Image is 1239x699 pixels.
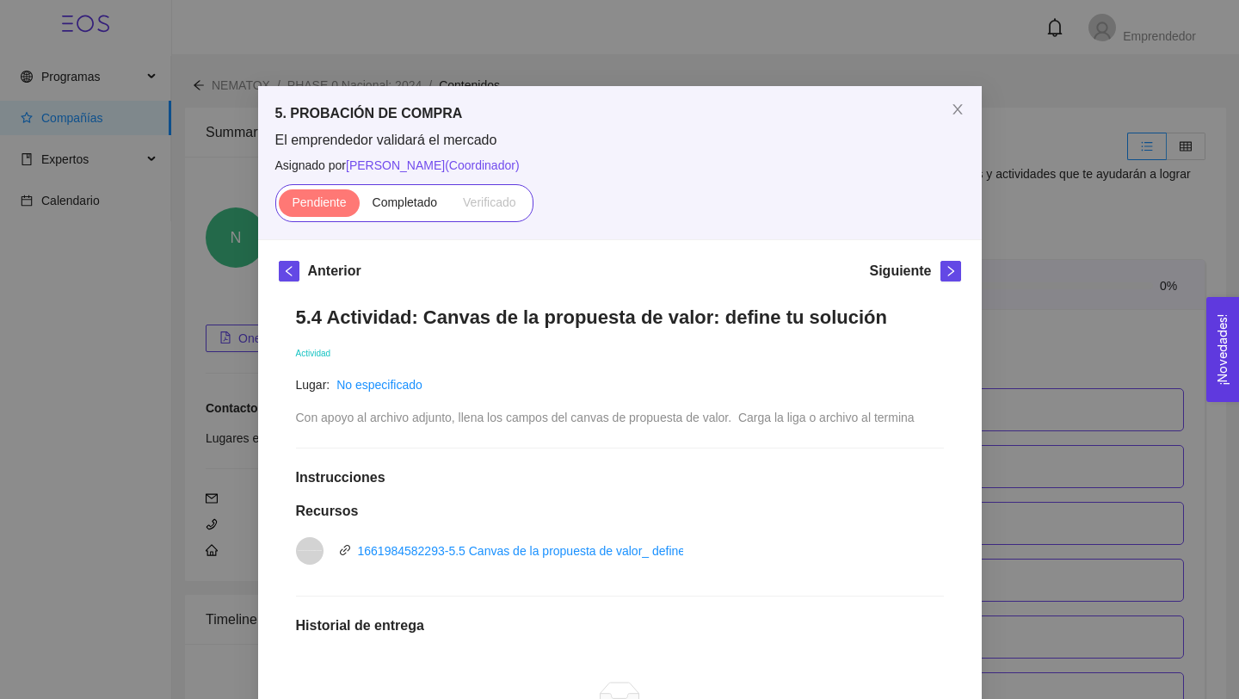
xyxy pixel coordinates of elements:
[463,195,515,209] span: Verificado
[297,549,321,551] span: vnd.openxmlformats-officedocument.presentationml.presentation
[339,544,351,556] span: link
[373,195,438,209] span: Completado
[280,265,299,277] span: left
[336,378,422,392] a: No especificado
[296,411,915,424] span: Con apoyo al archivo adjunto, llena los campos del canvas de propuesta de valor. Carga la liga o ...
[1206,297,1239,402] button: Open Feedback Widget
[358,544,773,558] a: 1661984582293-5.5 Canvas de la propuesta de valor_ define tu solución.pptx
[279,261,299,281] button: left
[275,103,965,124] h5: 5. PROBACIÓN DE COMPRA
[940,261,961,281] button: right
[869,261,931,281] h5: Siguiente
[346,158,520,172] span: [PERSON_NAME] ( Coordinador )
[934,86,982,134] button: Close
[941,265,960,277] span: right
[296,375,330,394] article: Lugar:
[292,195,346,209] span: Pendiente
[275,156,965,175] span: Asignado por
[296,503,944,520] h1: Recursos
[308,261,361,281] h5: Anterior
[296,469,944,486] h1: Instrucciones
[296,617,944,634] h1: Historial de entrega
[275,131,965,150] span: El emprendedor validará el mercado
[296,349,331,358] span: Actividad
[951,102,965,116] span: close
[296,306,944,329] h1: 5.4 Actividad: Canvas de la propuesta de valor: define tu solución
